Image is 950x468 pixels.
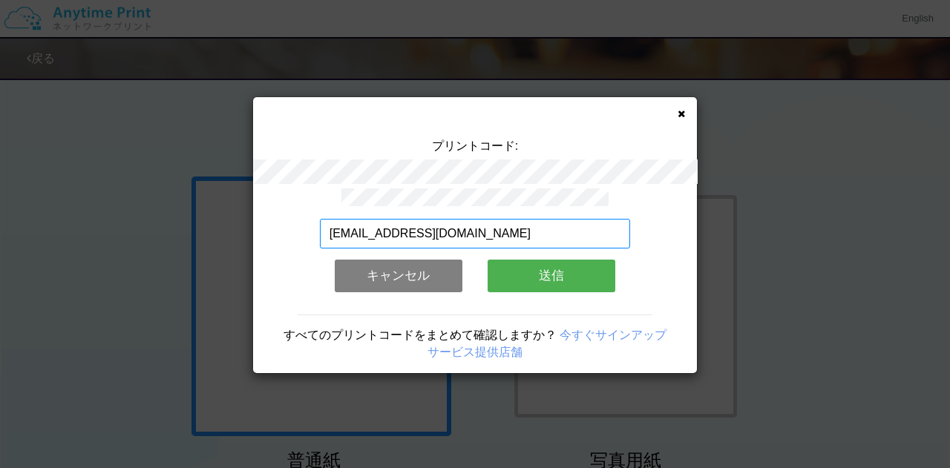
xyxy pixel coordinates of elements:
[320,219,631,248] input: メールアドレス
[427,346,522,358] a: サービス提供店舗
[335,260,462,292] button: キャンセル
[560,329,666,341] a: 今すぐサインアップ
[284,329,557,341] span: すべてのプリントコードをまとめて確認しますか？
[432,139,518,152] span: プリントコード:
[488,260,615,292] button: 送信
